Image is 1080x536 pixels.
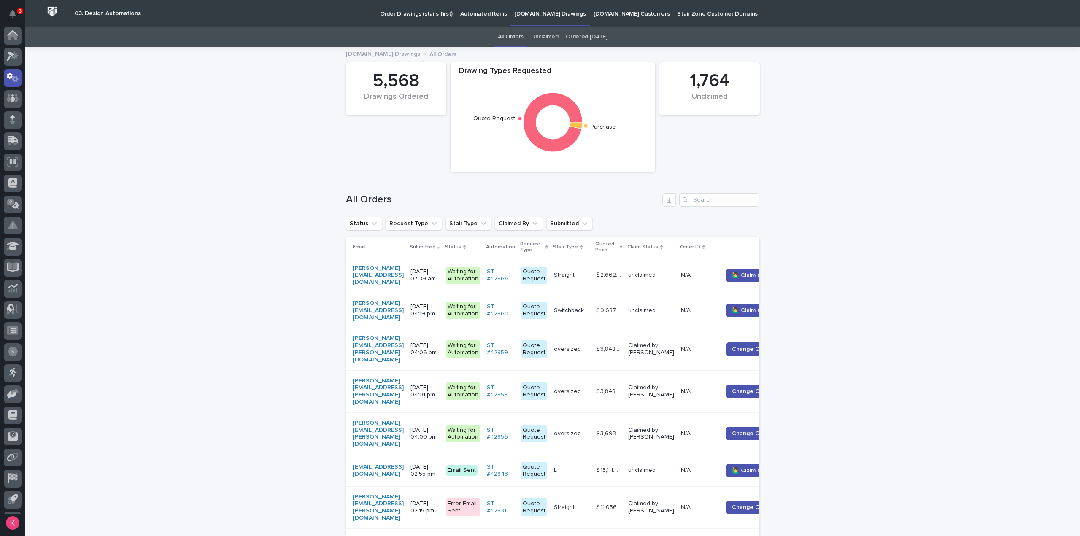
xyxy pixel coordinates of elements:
[681,305,692,314] p: N/A
[681,386,692,395] p: N/A
[360,92,432,110] div: Drawings Ordered
[596,502,623,511] p: $ 11,056.00
[44,4,60,19] img: Workspace Logo
[628,427,674,441] p: Claimed by [PERSON_NAME]
[353,463,404,478] a: [EMAIL_ADDRESS][DOMAIN_NAME]
[410,342,439,356] p: [DATE] 04:06 pm
[75,10,141,17] h2: 03. Design Automations
[681,270,692,279] p: N/A
[595,240,618,255] p: Quoted Price
[346,293,795,328] tr: [PERSON_NAME][EMAIL_ADDRESS][DOMAIN_NAME] [DATE] 04:19 pmWaiting for AutomationST #42860 Quote Re...
[446,267,480,284] div: Waiting for Automation
[554,270,576,279] p: Straight
[726,385,781,398] button: Change Claimer
[487,463,514,478] a: ST #42843
[628,384,674,399] p: Claimed by [PERSON_NAME]
[446,498,480,516] div: Error Email Sent
[410,303,439,318] p: [DATE] 04:19 pm
[726,269,779,282] button: 🙋‍♂️ Claim Order
[674,70,745,92] div: 1,764
[346,48,420,58] a: [DOMAIN_NAME] Drawings
[554,428,583,437] p: oversized
[346,412,795,455] tr: [PERSON_NAME][EMAIL_ADDRESS][PERSON_NAME][DOMAIN_NAME] [DATE] 04:00 pmWaiting for AutomationST #4...
[726,304,779,317] button: 🙋‍♂️ Claim Order
[521,340,547,358] div: Quote Request
[346,194,659,206] h1: All Orders
[531,27,558,47] a: Unclaimed
[521,425,547,443] div: Quote Request
[628,307,674,314] p: unclaimed
[487,303,514,318] a: ST #42860
[520,240,543,255] p: Request Type
[487,268,514,283] a: ST #42866
[495,217,543,230] button: Claimed By
[596,386,623,395] p: $ 3,848.00
[732,345,776,353] span: Change Claimer
[445,242,461,252] p: Status
[732,271,773,280] span: 🙋‍♂️ Claim Order
[445,217,491,230] button: Stair Type
[19,8,22,14] p: 3
[451,67,655,81] div: Drawing Types Requested
[410,500,439,514] p: [DATE] 02:15 pm
[554,344,583,353] p: oversized
[628,467,674,474] p: unclaimed
[360,70,432,92] div: 5,568
[546,217,593,230] button: Submitted
[410,427,439,441] p: [DATE] 04:00 pm
[726,464,779,477] button: 🙋‍♂️ Claim Order
[732,306,773,315] span: 🙋‍♂️ Claim Order
[628,272,674,279] p: unclaimed
[346,370,795,412] tr: [PERSON_NAME][EMAIL_ADDRESS][PERSON_NAME][DOMAIN_NAME] [DATE] 04:01 pmWaiting for AutomationST #4...
[521,302,547,319] div: Quote Request
[554,386,583,395] p: oversized
[679,193,759,207] input: Search
[4,5,22,23] button: Notifications
[4,514,22,532] button: users-avatar
[446,302,480,319] div: Waiting for Automation
[487,427,514,441] a: ST #42856
[674,92,745,110] div: Unclaimed
[386,217,442,230] button: Request Type
[596,465,623,474] p: $ 13,111.00
[446,340,480,358] div: Waiting for Automation
[410,384,439,399] p: [DATE] 04:01 pm
[680,242,700,252] p: Order ID
[681,428,692,437] p: N/A
[521,462,547,479] div: Quote Request
[521,498,547,516] div: Quote Request
[346,217,382,230] button: Status
[346,328,795,370] tr: [PERSON_NAME][EMAIL_ADDRESS][PERSON_NAME][DOMAIN_NAME] [DATE] 04:06 pmWaiting for AutomationST #4...
[353,377,404,406] a: [PERSON_NAME][EMAIL_ADDRESS][PERSON_NAME][DOMAIN_NAME]
[554,305,586,314] p: Switchback
[353,420,404,448] a: [PERSON_NAME][EMAIL_ADDRESS][PERSON_NAME][DOMAIN_NAME]
[487,384,514,399] a: ST #42858
[473,116,515,121] text: Quote Request
[346,486,795,528] tr: [PERSON_NAME][EMAIL_ADDRESS][PERSON_NAME][DOMAIN_NAME] [DATE] 02:15 pmError Email SentST #42831 Q...
[726,501,781,514] button: Change Claimer
[553,242,578,252] p: Stair Type
[596,428,623,437] p: $ 3,693.00
[681,344,692,353] p: N/A
[353,265,404,286] a: [PERSON_NAME][EMAIL_ADDRESS][DOMAIN_NAME]
[566,27,607,47] a: Ordered [DATE]
[353,242,366,252] p: Email
[11,10,22,24] div: Notifications3
[732,429,776,438] span: Change Claimer
[732,387,776,396] span: Change Claimer
[596,344,623,353] p: $ 3,848.00
[487,500,514,514] a: ST #42831
[596,270,623,279] p: $ 2,662.00
[596,305,623,314] p: $ 9,687.00
[410,268,439,283] p: [DATE] 07:39 am
[353,300,404,321] a: [PERSON_NAME][EMAIL_ADDRESS][DOMAIN_NAME]
[353,335,404,363] a: [PERSON_NAME][EMAIL_ADDRESS][PERSON_NAME][DOMAIN_NAME]
[732,503,776,512] span: Change Claimer
[446,382,480,400] div: Waiting for Automation
[732,466,773,475] span: 🙋‍♂️ Claim Order
[726,342,781,356] button: Change Claimer
[410,242,435,252] p: Submitted
[429,49,456,58] p: All Orders
[410,463,439,478] p: [DATE] 02:55 pm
